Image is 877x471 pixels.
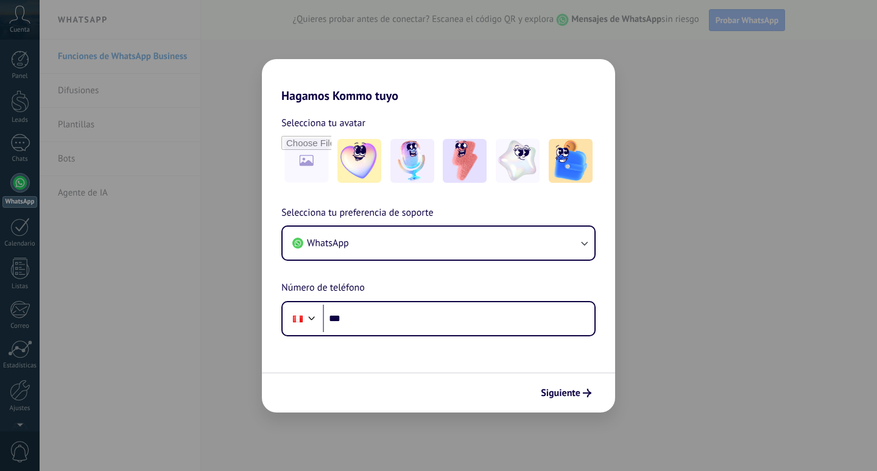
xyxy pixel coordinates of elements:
[549,139,593,183] img: -5.jpeg
[281,205,434,221] span: Selecciona tu preferencia de soporte
[307,237,349,249] span: WhatsApp
[541,389,580,397] span: Siguiente
[443,139,487,183] img: -3.jpeg
[286,306,309,331] div: Peru: + 51
[535,383,597,403] button: Siguiente
[390,139,434,183] img: -2.jpeg
[281,280,365,296] span: Número de teléfono
[262,59,615,103] h2: Hagamos Kommo tuyo
[337,139,381,183] img: -1.jpeg
[281,115,365,131] span: Selecciona tu avatar
[496,139,540,183] img: -4.jpeg
[283,227,594,260] button: WhatsApp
